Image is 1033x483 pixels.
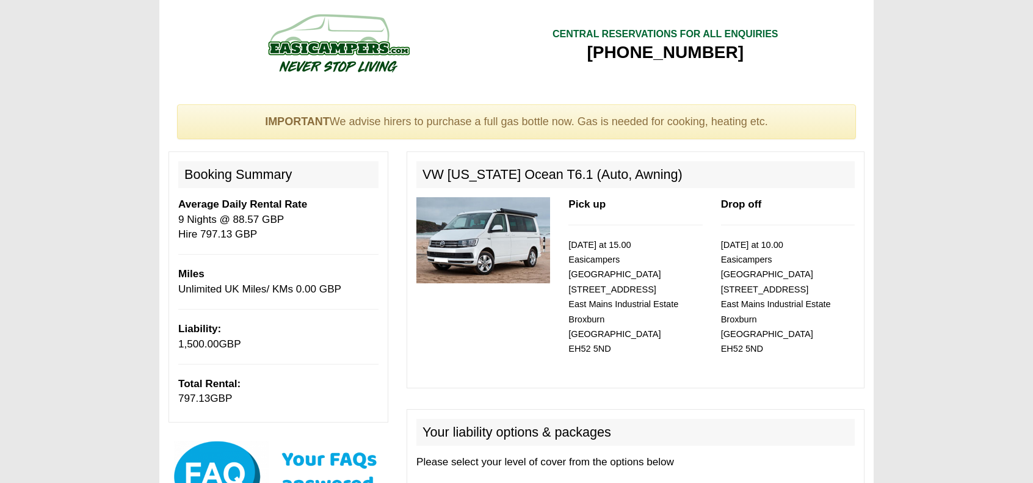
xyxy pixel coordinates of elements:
strong: IMPORTANT [265,115,330,128]
p: GBP [178,322,379,352]
span: 797.13 [178,393,210,404]
h2: Booking Summary [178,161,379,188]
b: Miles [178,268,205,280]
span: 1,500.00 [178,338,219,350]
b: Drop off [721,198,761,210]
b: Pick up [568,198,606,210]
div: CENTRAL RESERVATIONS FOR ALL ENQUIRIES [553,27,778,42]
h2: VW [US_STATE] Ocean T6.1 (Auto, Awning) [416,161,855,188]
small: [DATE] at 10.00 Easicampers [GEOGRAPHIC_DATA] [STREET_ADDRESS] East Mains Industrial Estate Broxb... [721,240,831,354]
img: campers-checkout-logo.png [222,9,454,76]
b: Liability: [178,323,221,335]
h2: Your liability options & packages [416,419,855,446]
img: 315.jpg [416,197,550,283]
small: [DATE] at 15.00 Easicampers [GEOGRAPHIC_DATA] [STREET_ADDRESS] East Mains Industrial Estate Broxb... [568,240,678,354]
div: We advise hirers to purchase a full gas bottle now. Gas is needed for cooking, heating etc. [177,104,856,140]
p: GBP [178,377,379,407]
b: Total Rental: [178,378,241,390]
b: Average Daily Rental Rate [178,198,307,210]
p: Please select your level of cover from the options below [416,455,855,470]
div: [PHONE_NUMBER] [553,42,778,64]
p: Unlimited UK Miles/ KMs 0.00 GBP [178,267,379,297]
p: 9 Nights @ 88.57 GBP Hire 797.13 GBP [178,197,379,242]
